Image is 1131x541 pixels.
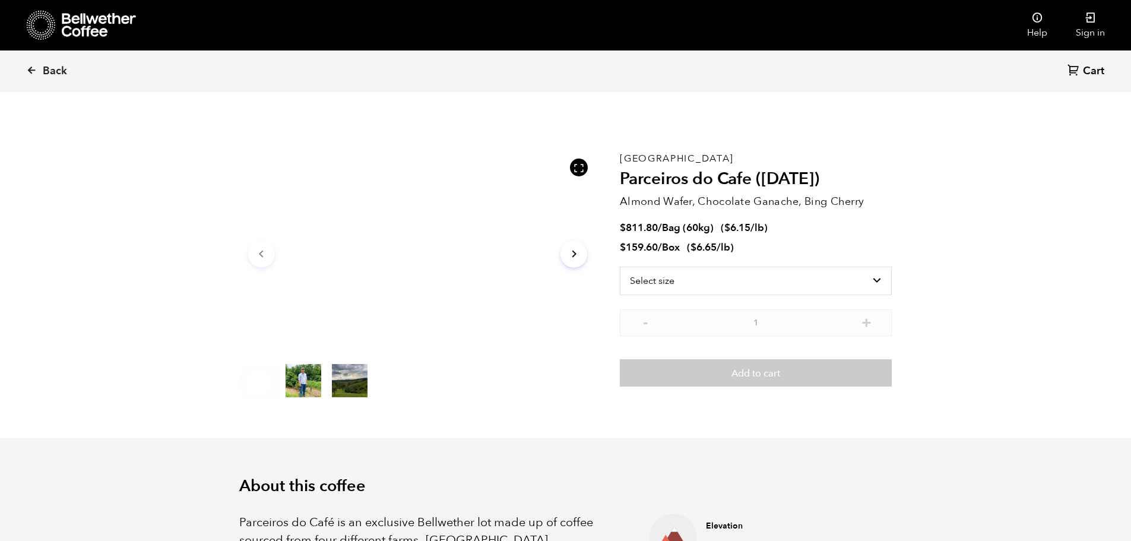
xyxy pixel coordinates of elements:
span: $ [620,241,626,254]
span: /lb [750,221,764,235]
bdi: 6.65 [690,241,717,254]
span: ( ) [721,221,768,235]
span: /lb [717,241,730,254]
button: Add to cart [620,359,892,387]
h2: About this coffee [239,477,892,496]
p: Almond Wafer, Chocolate Ganache, Bing Cherry [620,194,892,210]
h4: Elevation [706,520,873,532]
span: / [658,241,662,254]
span: Cart [1083,64,1104,78]
span: $ [620,221,626,235]
span: Back [43,64,67,78]
span: $ [724,221,730,235]
bdi: 6.15 [724,221,750,235]
bdi: 159.60 [620,241,658,254]
span: $ [690,241,696,254]
span: Box [662,241,680,254]
a: Cart [1067,64,1107,80]
span: ( ) [687,241,734,254]
button: - [638,315,652,327]
bdi: 811.80 [620,221,658,235]
h2: Parceiros do Cafe ([DATE]) [620,169,892,189]
button: + [859,315,874,327]
span: / [658,221,662,235]
span: Bag (60kg) [662,221,714,235]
